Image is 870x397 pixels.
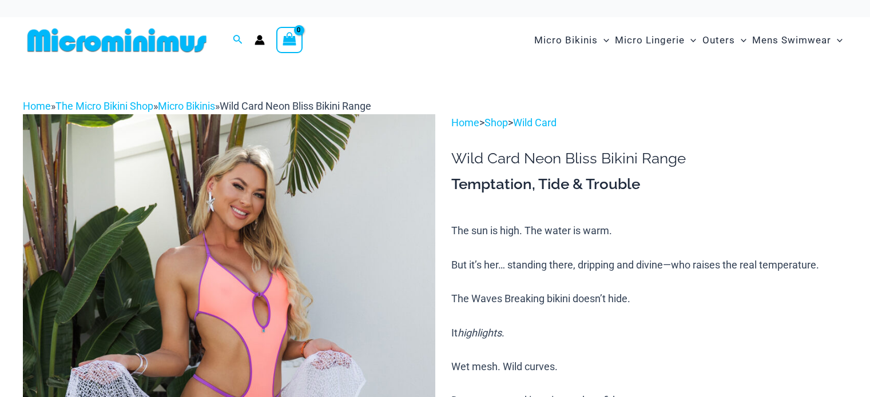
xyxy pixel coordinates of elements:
[55,100,153,112] a: The Micro Bikini Shop
[458,327,502,339] i: highlights
[233,33,243,47] a: Search icon link
[598,26,609,55] span: Menu Toggle
[255,35,265,45] a: Account icon link
[534,26,598,55] span: Micro Bikinis
[530,21,847,59] nav: Site Navigation
[451,150,847,167] h1: Wild Card Neon Bliss Bikini Range
[23,100,371,112] span: » » »
[220,100,371,112] span: Wild Card Neon Bliss Bikini Range
[276,27,303,53] a: View Shopping Cart, empty
[685,26,696,55] span: Menu Toggle
[700,23,749,58] a: OutersMenu ToggleMenu Toggle
[23,100,51,112] a: Home
[752,26,831,55] span: Mens Swimwear
[612,23,699,58] a: Micro LingerieMenu ToggleMenu Toggle
[451,117,479,129] a: Home
[615,26,685,55] span: Micro Lingerie
[531,23,612,58] a: Micro BikinisMenu ToggleMenu Toggle
[702,26,735,55] span: Outers
[484,117,508,129] a: Shop
[513,117,557,129] a: Wild Card
[451,175,847,194] h3: Temptation, Tide & Trouble
[158,100,215,112] a: Micro Bikinis
[451,114,847,131] p: > >
[23,27,211,53] img: MM SHOP LOGO FLAT
[735,26,746,55] span: Menu Toggle
[831,26,843,55] span: Menu Toggle
[749,23,845,58] a: Mens SwimwearMenu ToggleMenu Toggle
